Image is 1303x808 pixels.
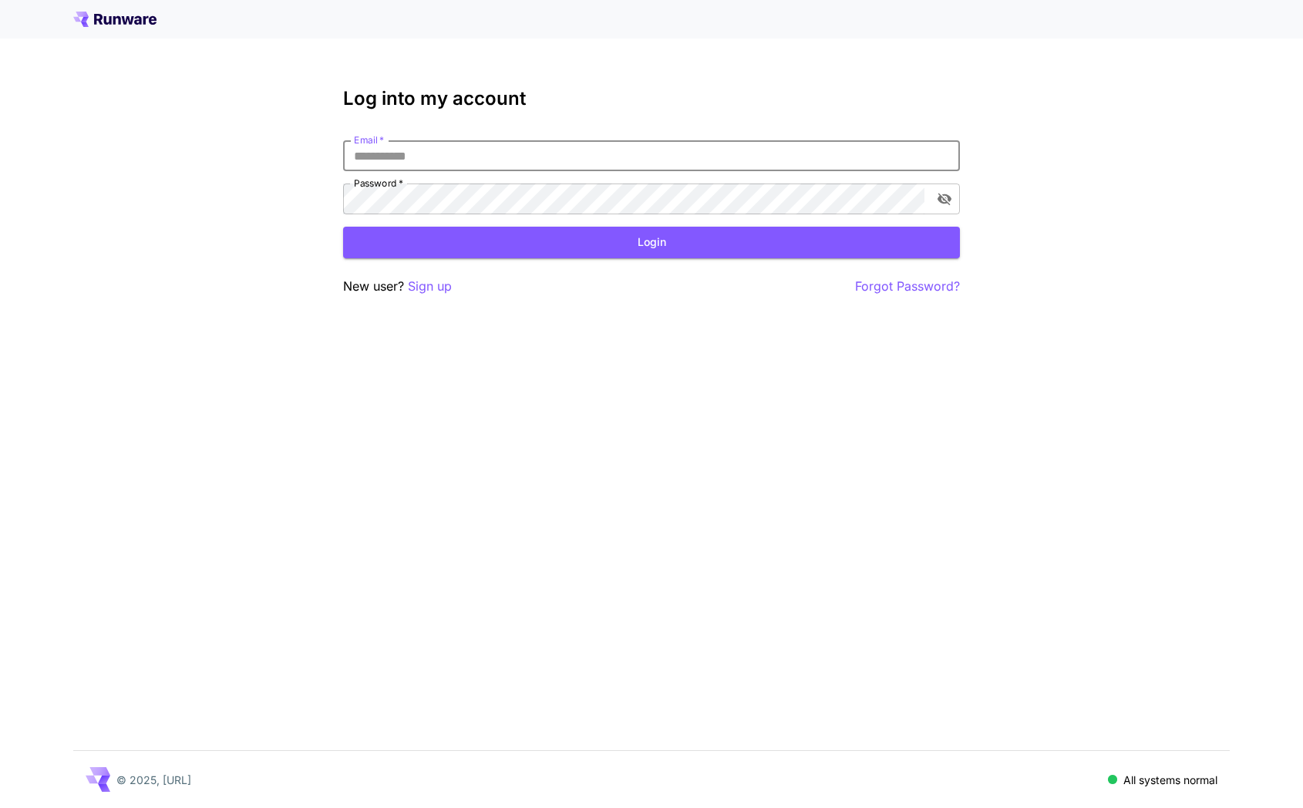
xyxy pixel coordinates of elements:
button: Login [343,227,960,258]
label: Email [354,133,384,146]
p: New user? [343,277,452,296]
p: © 2025, [URL] [116,772,191,788]
label: Password [354,177,403,190]
h3: Log into my account [343,88,960,109]
button: Forgot Password? [855,277,960,296]
button: toggle password visibility [931,185,958,213]
p: All systems normal [1123,772,1217,788]
button: Sign up [408,277,452,296]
